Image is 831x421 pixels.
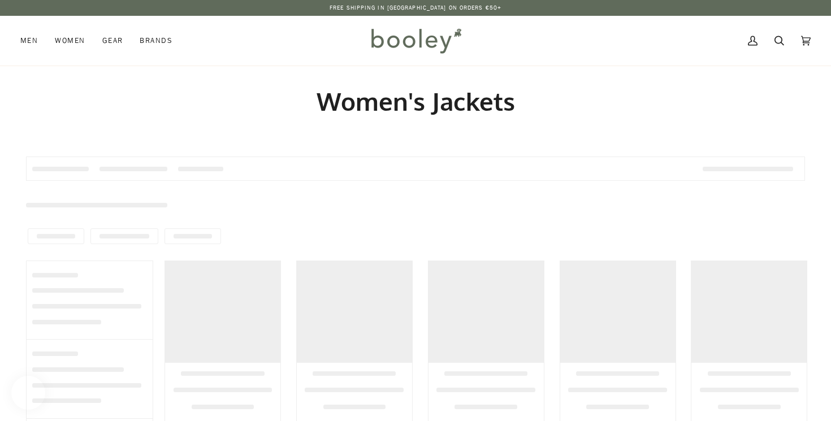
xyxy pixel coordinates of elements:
[366,24,465,57] img: Booley
[140,35,172,46] span: Brands
[131,16,181,66] a: Brands
[26,86,805,117] h1: Women's Jackets
[55,35,85,46] span: Women
[11,376,45,410] iframe: Button to open loyalty program pop-up
[102,35,123,46] span: Gear
[20,16,46,66] a: Men
[94,16,132,66] a: Gear
[46,16,93,66] a: Women
[20,35,38,46] span: Men
[330,3,501,12] p: Free Shipping in [GEOGRAPHIC_DATA] on Orders €50+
